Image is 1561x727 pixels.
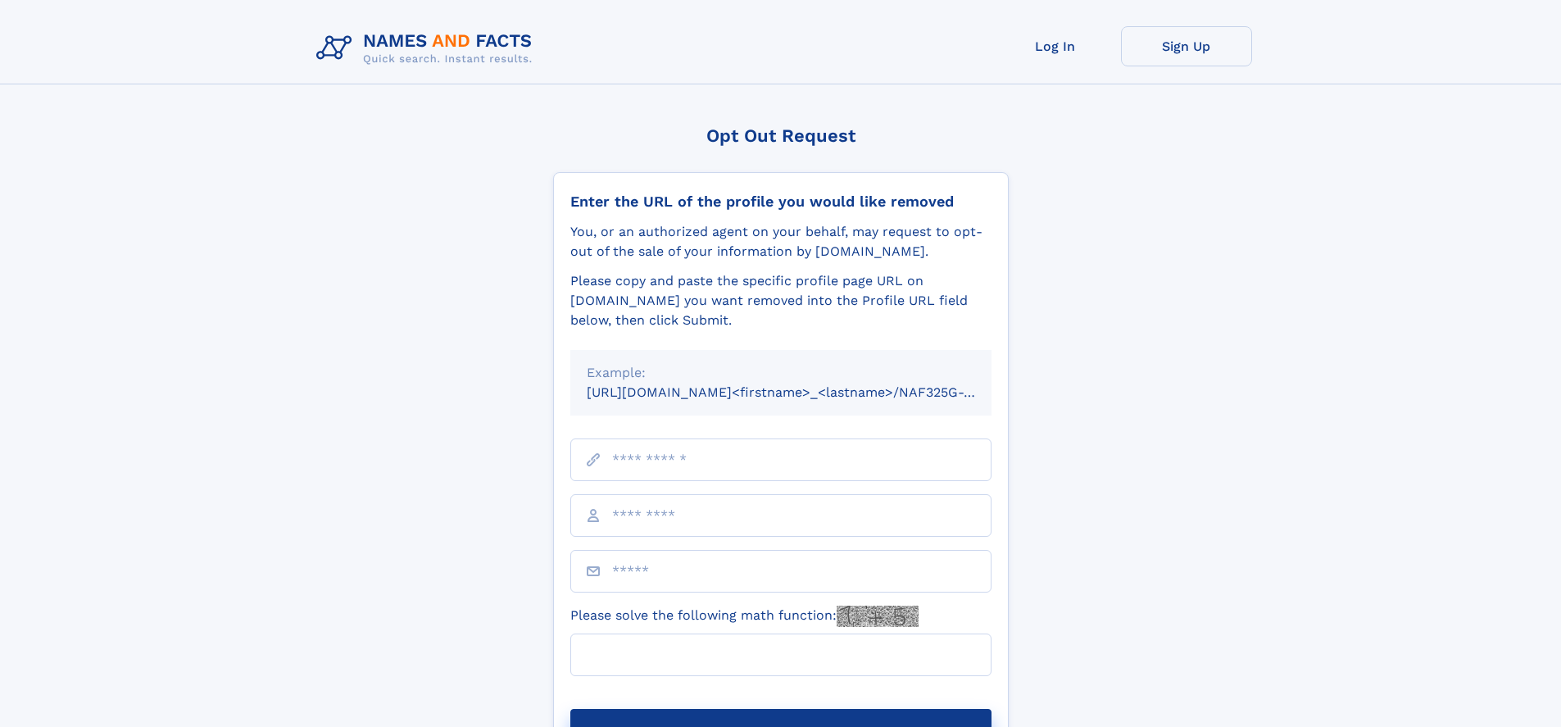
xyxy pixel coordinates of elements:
[570,606,919,627] label: Please solve the following math function:
[1121,26,1252,66] a: Sign Up
[587,384,1023,400] small: [URL][DOMAIN_NAME]<firstname>_<lastname>/NAF325G-xxxxxxxx
[990,26,1121,66] a: Log In
[570,271,992,330] div: Please copy and paste the specific profile page URL on [DOMAIN_NAME] you want removed into the Pr...
[570,222,992,261] div: You, or an authorized agent on your behalf, may request to opt-out of the sale of your informatio...
[570,193,992,211] div: Enter the URL of the profile you would like removed
[310,26,546,70] img: Logo Names and Facts
[553,125,1009,146] div: Opt Out Request
[587,363,975,383] div: Example:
